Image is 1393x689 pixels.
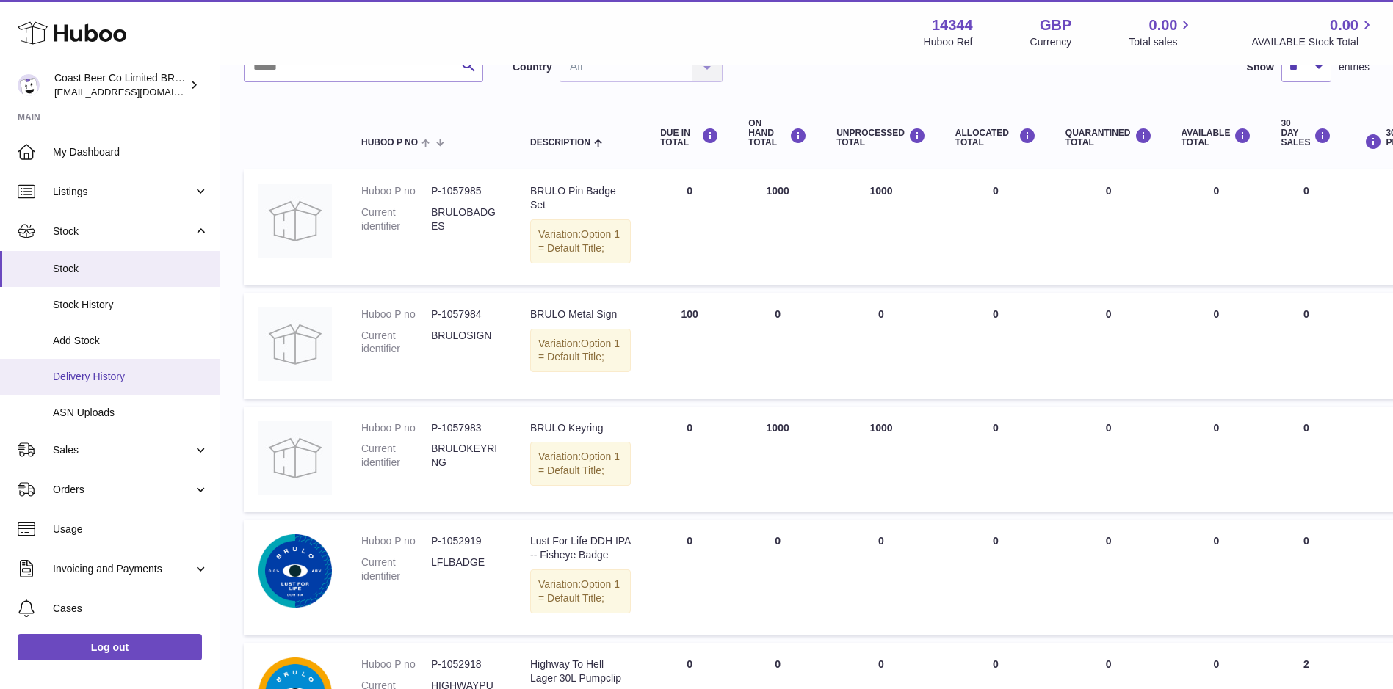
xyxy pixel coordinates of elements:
[53,298,209,312] span: Stock History
[1167,407,1267,513] td: 0
[645,520,734,635] td: 0
[530,138,590,147] span: Description
[53,602,209,616] span: Cases
[1251,35,1375,49] span: AVAILABLE Stock Total
[734,169,822,285] td: 1000
[1266,293,1346,399] td: 0
[748,119,807,148] div: ON HAND Total
[513,60,552,74] label: Country
[431,184,501,198] dd: P-1057985
[1266,520,1346,635] td: 0
[932,15,973,35] strong: 14344
[431,555,501,583] dd: LFLBADGE
[1330,15,1358,35] span: 0.00
[53,145,209,159] span: My Dashboard
[53,370,209,384] span: Delivery History
[431,657,501,671] dd: P-1052918
[431,205,501,233] dd: BRULOBADGES
[18,74,40,96] img: internalAdmin-14344@internal.huboo.com
[53,483,193,497] span: Orders
[530,534,631,562] div: Lust For Life DDH IPA -- Fisheye Badge
[530,329,631,373] div: Variation:
[361,329,431,357] dt: Current identifier
[1030,35,1072,49] div: Currency
[1182,128,1252,147] div: AVAILABLE Total
[1106,535,1112,547] span: 0
[645,169,734,285] td: 0
[734,293,822,399] td: 0
[53,225,193,238] span: Stock
[530,569,631,613] div: Variation:
[734,520,822,635] td: 0
[1266,407,1346,513] td: 0
[822,169,941,285] td: 1000
[1167,520,1267,635] td: 0
[530,442,631,486] div: Variation:
[822,293,941,399] td: 0
[1040,15,1071,35] strong: GBP
[924,35,973,49] div: Huboo Ref
[822,407,941,513] td: 1000
[431,329,501,357] dd: BRULOSIGN
[1167,293,1267,399] td: 0
[1106,658,1112,670] span: 0
[431,421,501,435] dd: P-1057983
[1065,128,1152,147] div: QUARANTINED Total
[1106,308,1112,320] span: 0
[941,407,1051,513] td: 0
[18,634,202,660] a: Log out
[361,138,418,147] span: Huboo P no
[1106,422,1112,434] span: 0
[941,169,1051,285] td: 0
[538,228,620,254] span: Option 1 = Default Title;
[822,520,941,635] td: 0
[53,562,193,576] span: Invoicing and Payments
[1149,15,1178,35] span: 0.00
[538,338,620,363] span: Option 1 = Default Title;
[530,421,631,435] div: BRULO Keyring
[530,657,631,685] div: Highway To Hell Lager 30L Pumpclip
[53,334,209,348] span: Add Stock
[530,219,631,263] div: Variation:
[361,555,431,583] dt: Current identifier
[258,307,332,381] img: product image
[836,128,926,147] div: UNPROCESSED Total
[54,86,216,98] span: [EMAIL_ADDRESS][DOMAIN_NAME]
[431,307,501,321] dd: P-1057984
[258,534,332,608] img: product image
[530,184,631,212] div: BRULO Pin Badge Set
[361,307,431,321] dt: Huboo P no
[1129,15,1194,49] a: 0.00 Total sales
[258,184,332,258] img: product image
[734,407,822,513] td: 1000
[53,522,209,536] span: Usage
[530,307,631,321] div: BRULO Metal Sign
[1106,185,1112,197] span: 0
[941,520,1051,635] td: 0
[53,185,193,199] span: Listings
[1266,169,1346,285] td: 0
[660,128,719,147] div: DUE IN TOTAL
[361,184,431,198] dt: Huboo P no
[1251,15,1375,49] a: 0.00 AVAILABLE Stock Total
[645,407,734,513] td: 0
[1167,169,1267,285] td: 0
[1247,60,1274,74] label: Show
[53,443,193,457] span: Sales
[361,442,431,470] dt: Current identifier
[53,406,209,420] span: ASN Uploads
[361,205,431,233] dt: Current identifier
[645,293,734,399] td: 100
[955,128,1036,147] div: ALLOCATED Total
[361,657,431,671] dt: Huboo P no
[431,442,501,470] dd: BRULOKEYRING
[361,534,431,548] dt: Huboo P no
[1129,35,1194,49] span: Total sales
[431,534,501,548] dd: P-1052919
[361,421,431,435] dt: Huboo P no
[258,421,332,495] img: product image
[53,262,209,276] span: Stock
[1281,119,1331,148] div: 30 DAY SALES
[941,293,1051,399] td: 0
[54,71,187,99] div: Coast Beer Co Limited BRULO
